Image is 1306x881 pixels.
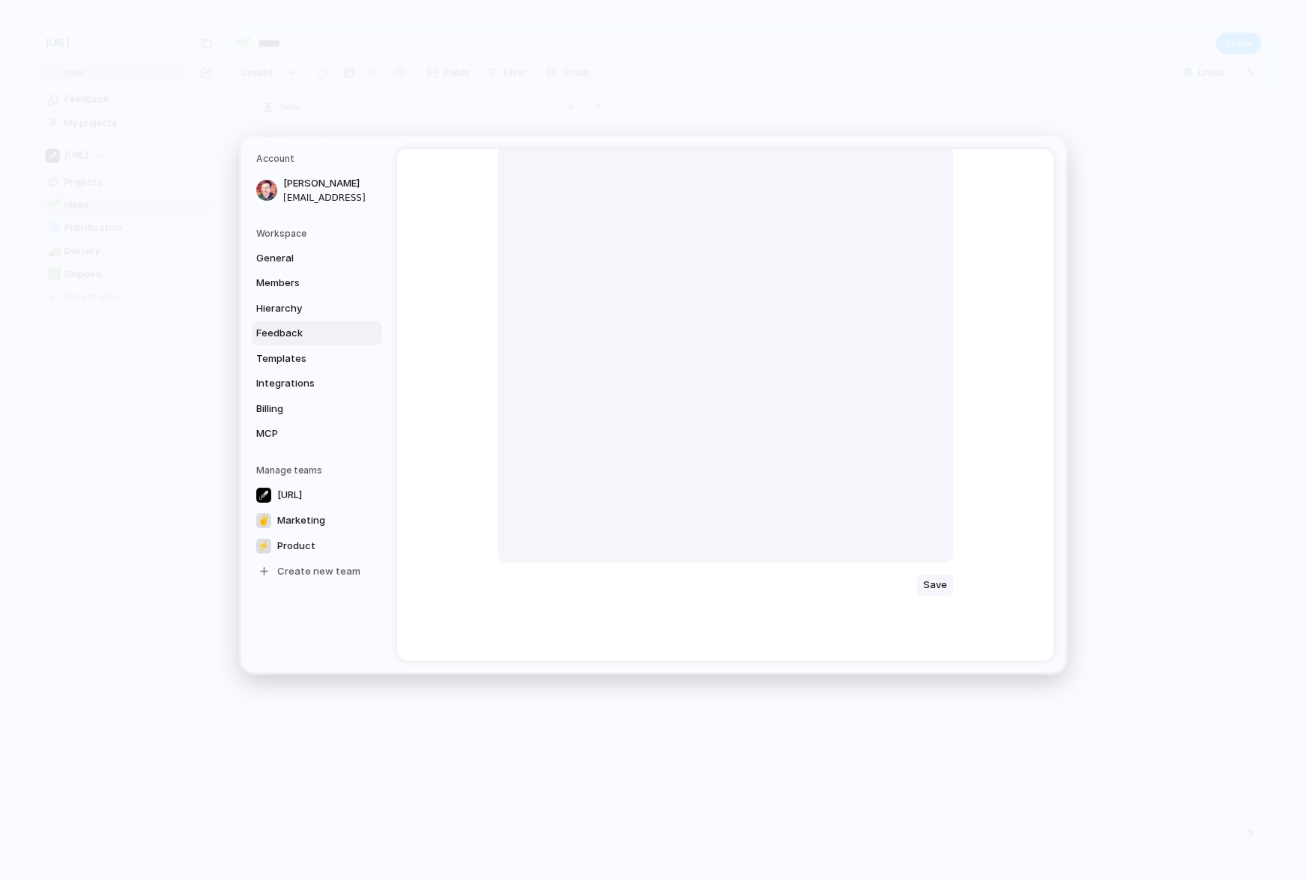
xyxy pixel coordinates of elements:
[252,534,382,558] a: ⚡Product
[252,397,382,421] a: Billing
[256,301,352,316] span: Hierarchy
[256,227,382,240] h5: Workspace
[256,276,352,291] span: Members
[252,172,382,209] a: [PERSON_NAME][EMAIL_ADDRESS]
[256,351,352,366] span: Templates
[256,376,352,391] span: Integrations
[256,251,352,266] span: General
[917,575,953,596] button: Save
[252,372,382,396] a: Integrations
[277,539,315,554] span: Product
[252,271,382,295] a: Members
[256,513,271,528] div: ✌
[256,326,352,341] span: Feedback
[252,422,382,446] a: MCP
[256,539,271,554] div: ⚡
[252,347,382,371] a: Templates
[277,488,302,503] span: [URL]
[277,513,325,528] span: Marketing
[252,560,382,584] a: Create new team
[277,564,360,579] span: Create new team
[283,191,379,205] span: [EMAIL_ADDRESS]
[252,509,382,533] a: ✌Marketing
[256,402,352,417] span: Billing
[256,464,382,477] h5: Manage teams
[256,152,382,166] h5: Account
[923,578,947,593] span: Save
[252,483,382,507] a: [URL]
[256,426,352,441] span: MCP
[252,321,382,345] a: Feedback
[252,246,382,270] a: General
[283,176,379,191] span: [PERSON_NAME]
[252,297,382,321] a: Hierarchy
